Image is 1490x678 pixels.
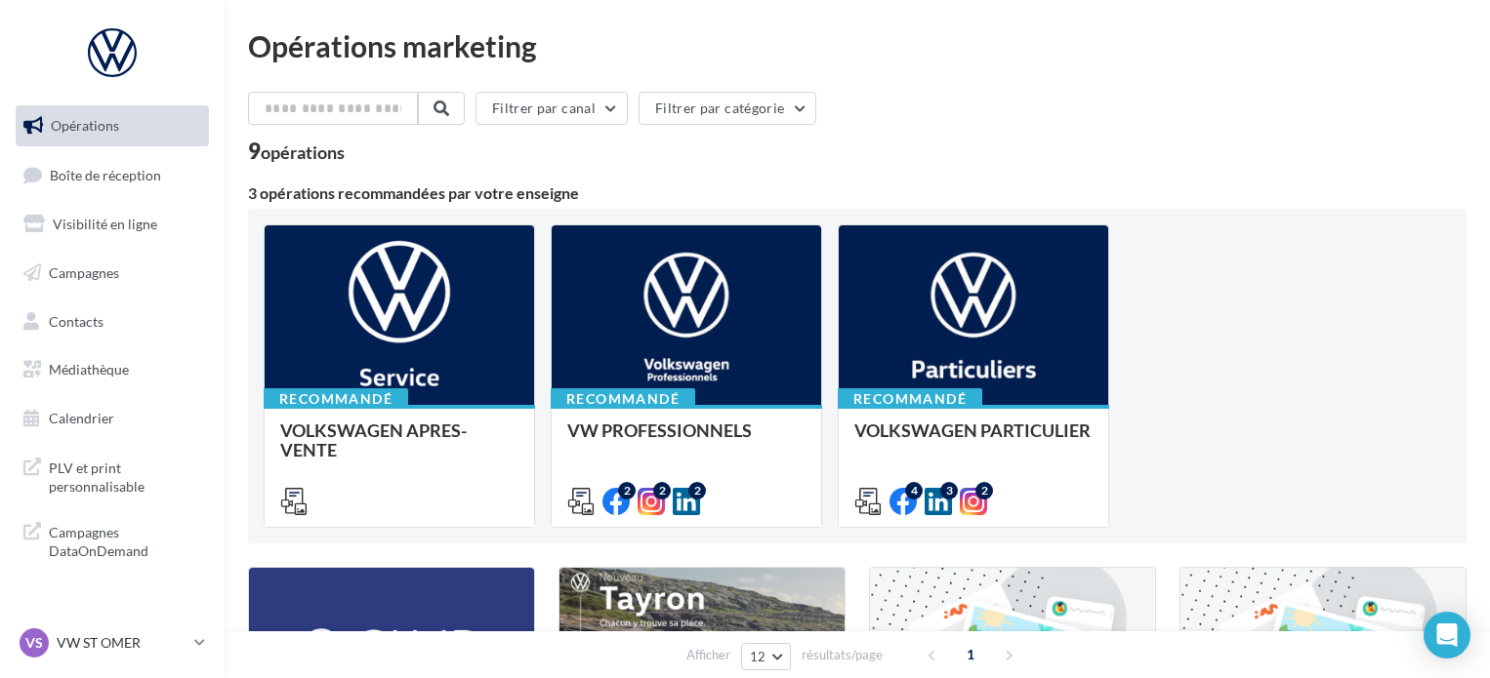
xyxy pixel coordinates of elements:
[567,419,752,441] span: VW PROFESSIONNELS
[12,349,213,390] a: Médiathèque
[12,301,213,342] a: Contacts
[905,482,923,499] div: 4
[280,419,467,460] span: VOLKSWAGEN APRES-VENTE
[653,482,671,499] div: 2
[838,388,982,410] div: Recommandé
[688,482,706,499] div: 2
[975,482,993,499] div: 2
[25,633,43,653] span: VS
[49,264,119,281] span: Campagnes
[750,649,766,664] span: 12
[49,410,114,426] span: Calendrier
[955,639,986,670] span: 1
[261,143,345,161] div: opérations
[854,419,1091,441] span: VOLKSWAGEN PARTICULIER
[12,398,213,439] a: Calendrier
[12,154,213,196] a: Boîte de réception
[639,92,816,125] button: Filtrer par catégorie
[12,253,213,294] a: Campagnes
[1424,612,1470,658] div: Open Intercom Messenger
[12,447,213,504] a: PLV et print personnalisable
[618,482,636,499] div: 2
[49,361,129,378] span: Médiathèque
[49,312,103,329] span: Contacts
[49,519,201,561] span: Campagnes DataOnDemand
[741,643,791,670] button: 12
[12,204,213,245] a: Visibilité en ligne
[50,166,161,182] span: Boîte de réception
[802,646,883,664] span: résultats/page
[49,455,201,497] span: PLV et print personnalisable
[248,185,1467,201] div: 3 opérations recommandées par votre enseigne
[248,31,1467,60] div: Opérations marketing
[551,388,695,410] div: Recommandé
[264,388,408,410] div: Recommandé
[51,117,119,134] span: Opérations
[940,482,958,499] div: 3
[476,92,628,125] button: Filtrer par canal
[53,216,157,232] span: Visibilité en ligne
[12,105,213,146] a: Opérations
[686,646,730,664] span: Afficher
[16,624,209,661] a: VS VW ST OMER
[57,633,186,653] p: VW ST OMER
[12,511,213,569] a: Campagnes DataOnDemand
[248,140,345,162] div: 9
